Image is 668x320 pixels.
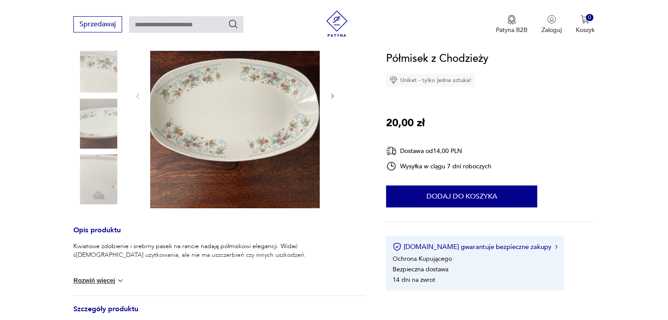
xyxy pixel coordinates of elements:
[496,26,527,34] p: Patyna B2B
[393,276,435,284] li: 14 dni na zwrot
[73,242,365,260] p: Kwiatowe zdobienie i srebrny pasek na rancie nadają półmiskowi elegancji. Widać ś[DEMOGRAPHIC_DAT...
[116,276,125,285] img: chevron down
[73,43,123,92] img: Zdjęcie produktu Półmisek z Chodzieży
[386,161,491,171] div: Wysyłka w ciągu 7 dni roboczych
[586,14,593,21] div: 0
[507,15,516,25] img: Ikona medalu
[73,154,123,204] img: Zdjęcie produktu Półmisek z Chodzieży
[496,15,527,34] a: Ikona medaluPatyna B2B
[386,115,425,132] p: 20,00 zł
[386,185,537,207] button: Dodaj do koszyka
[555,245,558,249] img: Ikona strzałki w prawo
[73,99,123,149] img: Zdjęcie produktu Półmisek z Chodzieży
[496,15,527,34] button: Patyna B2B
[386,146,491,156] div: Dostawa od 14,00 PLN
[393,242,401,251] img: Ikona certyfikatu
[390,76,397,84] img: Ikona diamentu
[324,11,350,37] img: Patyna - sklep z meblami i dekoracjami vintage
[73,16,122,32] button: Sprzedawaj
[386,146,397,156] img: Ikona dostawy
[73,276,124,285] button: Rozwiń więcej
[542,15,562,34] button: Zaloguj
[386,50,488,67] h1: Półmisek z Chodzieży
[393,255,452,263] li: Ochrona Kupującego
[576,15,595,34] button: 0Koszyk
[386,74,475,87] div: Unikat - tylko jedna sztuka!
[73,22,122,28] a: Sprzedawaj
[73,228,365,242] h3: Opis produktu
[393,265,448,274] li: Bezpieczna dostawa
[542,26,562,34] p: Zaloguj
[228,19,238,29] button: Szukaj
[547,15,556,24] img: Ikonka użytkownika
[581,15,589,24] img: Ikona koszyka
[576,26,595,34] p: Koszyk
[393,242,557,251] button: [DOMAIN_NAME] gwarantuje bezpieczne zakupy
